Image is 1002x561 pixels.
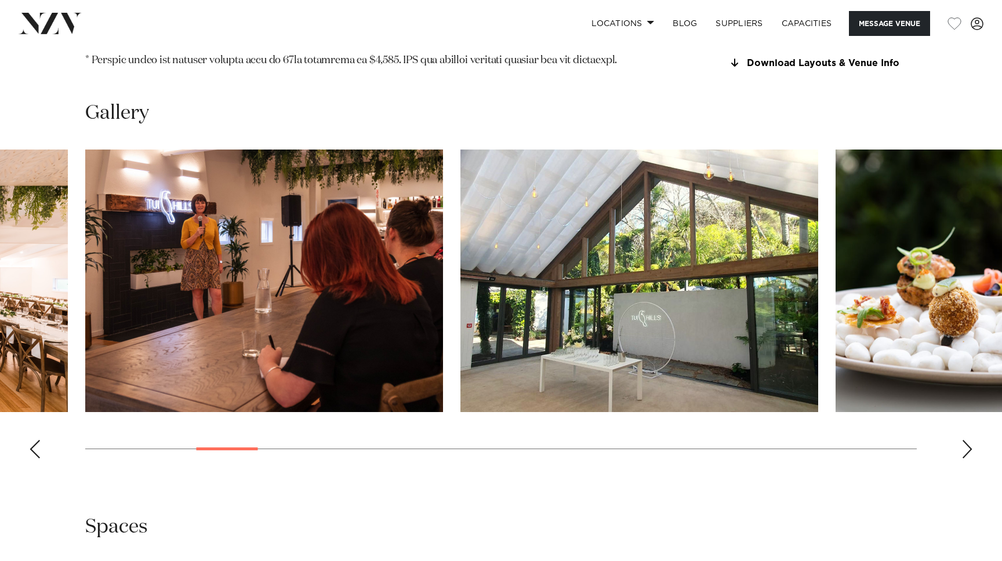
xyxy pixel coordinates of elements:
h2: Gallery [85,100,149,126]
button: Message Venue [849,11,930,36]
a: SUPPLIERS [706,11,772,36]
swiper-slide: 5 / 30 [85,150,443,412]
a: BLOG [663,11,706,36]
a: Capacities [772,11,841,36]
swiper-slide: 6 / 30 [460,150,818,412]
a: Download Layouts & Venue Info [728,59,917,69]
h2: Spaces [85,514,148,540]
img: nzv-logo.png [19,13,82,34]
a: Locations [582,11,663,36]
